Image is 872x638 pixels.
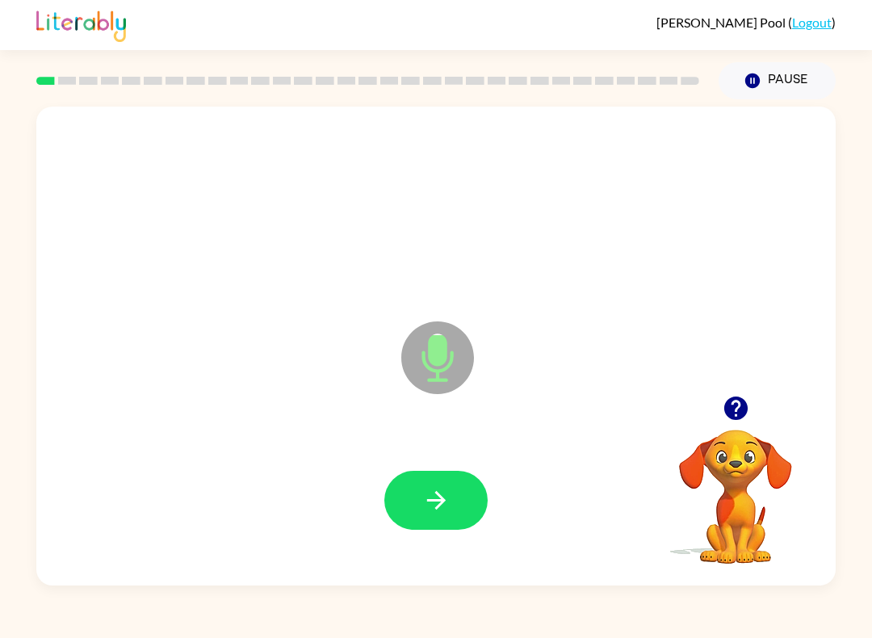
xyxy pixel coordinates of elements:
[36,6,126,42] img: Literably
[792,15,832,30] a: Logout
[656,15,836,30] div: ( )
[655,405,816,566] video: Your browser must support playing .mp4 files to use Literably. Please try using another browser.
[719,62,836,99] button: Pause
[656,15,788,30] span: [PERSON_NAME] Pool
